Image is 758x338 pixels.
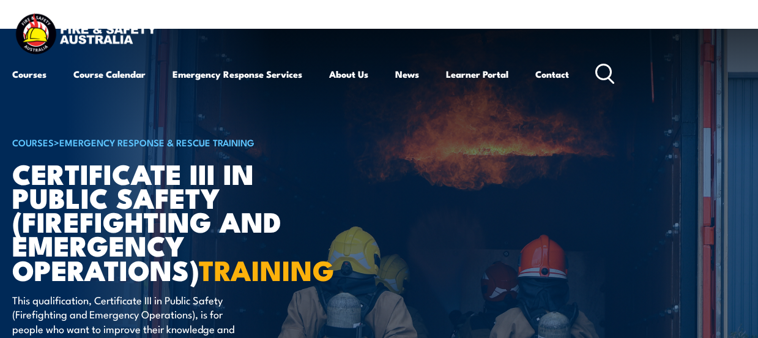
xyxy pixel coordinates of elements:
a: COURSES [12,135,54,149]
a: News [395,59,419,89]
a: Emergency Response Services [173,59,302,89]
h1: Certificate III in Public Safety (Firefighting and Emergency Operations) [12,161,314,281]
a: Learner Portal [446,59,508,89]
strong: TRAINING [199,248,335,290]
a: Course Calendar [73,59,146,89]
a: Contact [535,59,569,89]
a: About Us [329,59,368,89]
a: Courses [12,59,46,89]
h6: > [12,135,314,149]
a: Emergency Response & Rescue Training [59,135,255,149]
